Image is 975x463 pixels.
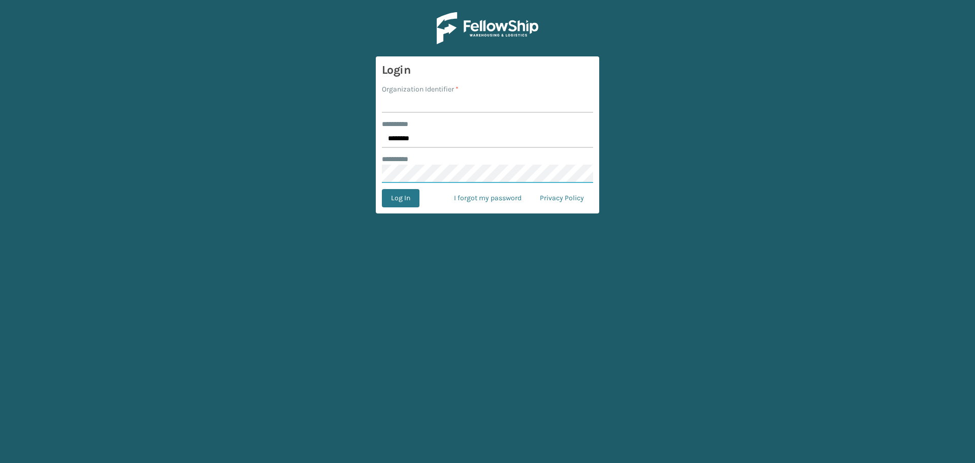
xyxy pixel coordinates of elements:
a: Privacy Policy [531,189,593,207]
a: I forgot my password [445,189,531,207]
label: Organization Identifier [382,84,459,95]
img: Logo [437,12,538,44]
h3: Login [382,63,593,78]
button: Log In [382,189,419,207]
